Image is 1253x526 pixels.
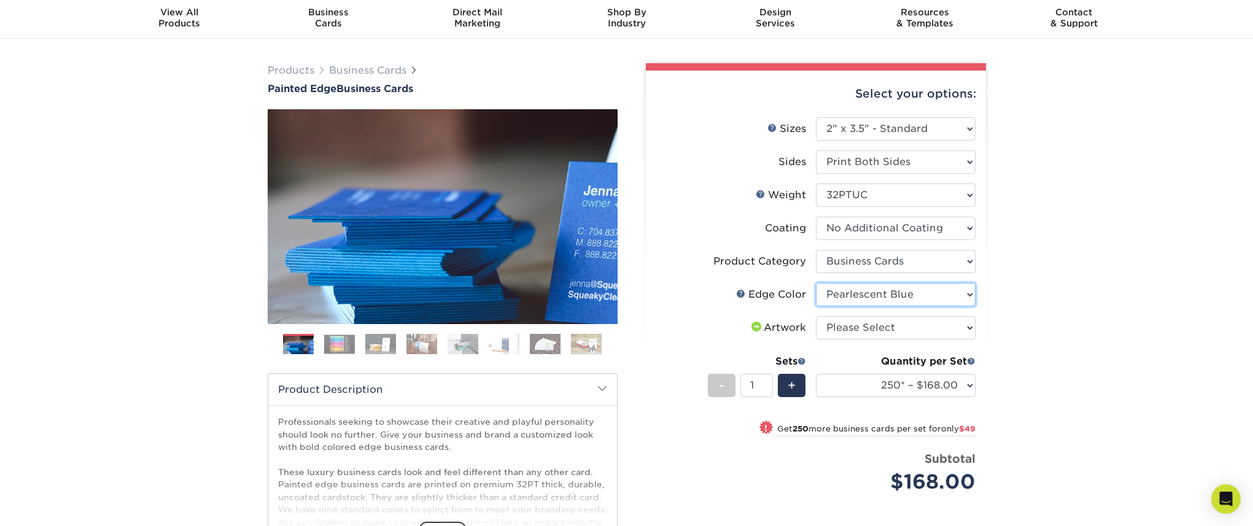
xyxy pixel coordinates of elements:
span: View All [105,7,254,18]
div: Products [105,7,254,29]
span: Contact [999,7,1149,18]
div: $168.00 [825,467,976,497]
div: Open Intercom Messenger [1211,484,1241,514]
div: Weight [756,188,806,203]
div: Coating [765,221,806,236]
img: Business Cards 06 [489,333,519,355]
div: Sets [708,354,806,369]
span: $49 [959,424,976,433]
div: Select your options: [656,71,976,117]
span: Resources [850,7,999,18]
span: ! [764,422,767,435]
div: Quantity per Set [816,354,976,369]
div: Edge Color [736,287,806,302]
img: Business Cards 01 [283,330,314,360]
a: Painted EdgeBusiness Cards [268,83,618,95]
img: Business Cards 05 [448,333,478,355]
h1: Business Cards [268,83,618,95]
div: Product Category [713,254,806,269]
div: Cards [254,7,403,29]
span: Direct Mail [403,7,552,18]
div: Sides [778,155,806,169]
img: Business Cards 08 [571,333,602,355]
img: Business Cards 04 [406,333,437,355]
img: Business Cards 02 [324,335,355,354]
a: Business Cards [329,64,406,76]
span: + [788,376,796,395]
span: Shop By [552,7,701,18]
span: Painted Edge [268,83,336,95]
img: Painted Edge 01 [268,42,618,392]
span: Design [701,7,850,18]
div: Services [701,7,850,29]
div: & Support [999,7,1149,29]
span: only [941,424,976,433]
div: & Templates [850,7,999,29]
img: Business Cards 03 [365,333,396,355]
img: Business Cards 07 [530,333,561,355]
strong: Subtotal [925,452,976,465]
div: Marketing [403,7,552,29]
span: - [719,376,724,395]
a: Products [268,64,314,76]
small: Get more business cards per set for [777,424,976,436]
strong: 250 [793,424,809,433]
h2: Product Description [268,374,617,405]
div: Industry [552,7,701,29]
span: Business [254,7,403,18]
div: Artwork [749,320,806,335]
div: Sizes [767,122,806,136]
